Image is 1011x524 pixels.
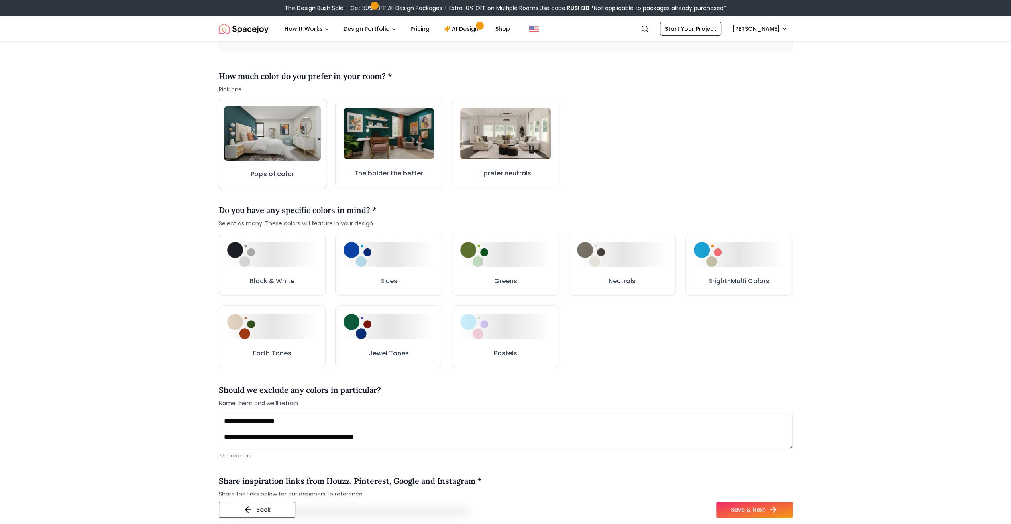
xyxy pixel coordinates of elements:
[354,169,423,178] h3: The bolder the better
[227,314,255,339] img: Earth Tones
[218,99,327,189] button: Pops of colorPops of color
[224,106,320,161] img: Pops of color
[452,100,559,188] button: I prefer neutralsI prefer neutrals
[380,276,397,286] h3: Blues
[278,21,516,37] nav: Main
[219,219,377,227] span: Select as many. These colors will feature in your design
[577,242,605,267] img: Neutrals
[369,349,409,358] h3: Jewel Tones
[219,453,793,459] p: 77 characters
[335,305,442,368] button: Jewel TonesJewel Tones
[569,234,676,296] button: NeutralsNeutrals
[344,242,371,267] img: Blues
[460,242,488,267] img: Greens
[227,242,255,267] img: Black & White
[452,234,559,296] button: GreensGreens
[438,21,487,37] a: AI Design
[609,276,636,286] h3: Neutrals
[685,234,793,296] button: Bright-Multi ColorsBright-Multi Colors
[567,4,589,12] b: RUSH30
[253,349,291,358] h3: Earth Tones
[660,22,721,36] a: Start Your Project
[250,169,294,179] h3: Pops of color
[219,21,269,37] a: Spacejoy
[716,502,793,518] button: Save & Next
[489,21,516,37] a: Shop
[529,24,539,33] img: United States
[219,305,326,368] button: Earth TonesEarth Tones
[219,70,392,82] h4: How much color do you prefer in your room? *
[219,85,392,93] span: Pick one
[728,22,793,36] button: [PERSON_NAME]
[460,314,488,339] img: Pastels
[278,21,336,37] button: How It Works
[480,169,531,178] h3: I prefer neutrals
[250,276,294,286] h3: Black & White
[337,21,402,37] button: Design Portfolio
[219,384,381,396] h4: Should we exclude any colors in particular?
[404,21,436,37] a: Pricing
[460,108,551,159] img: I prefer neutrals
[219,399,381,407] span: Name them and we’ll refrain
[452,305,559,368] button: PastelsPastels
[219,234,326,296] button: Black & WhiteBlack & White
[219,16,793,41] nav: Global
[335,100,442,188] button: The bolder the betterThe bolder the better
[344,314,371,339] img: Jewel Tones
[219,502,295,518] button: Back
[335,234,442,296] button: BluesBlues
[494,349,517,358] h3: Pastels
[285,4,726,12] div: The Design Rush Sale – Get 30% OFF All Design Packages + Extra 10% OFF on Multiple Rooms.
[589,4,726,12] span: *Not applicable to packages already purchased*
[494,276,517,286] h3: Greens
[540,4,589,12] span: Use code:
[708,276,770,286] h3: Bright-Multi Colors
[219,21,269,37] img: Spacejoy Logo
[219,475,482,487] h4: Share inspiration links from Houzz, Pinterest, Google and Instagram *
[219,204,377,216] h4: Do you have any specific colors in mind? *
[344,108,434,159] img: The bolder the better
[219,490,482,498] span: Share the links below for our designers to reference
[694,242,722,267] img: Bright-Multi Colors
